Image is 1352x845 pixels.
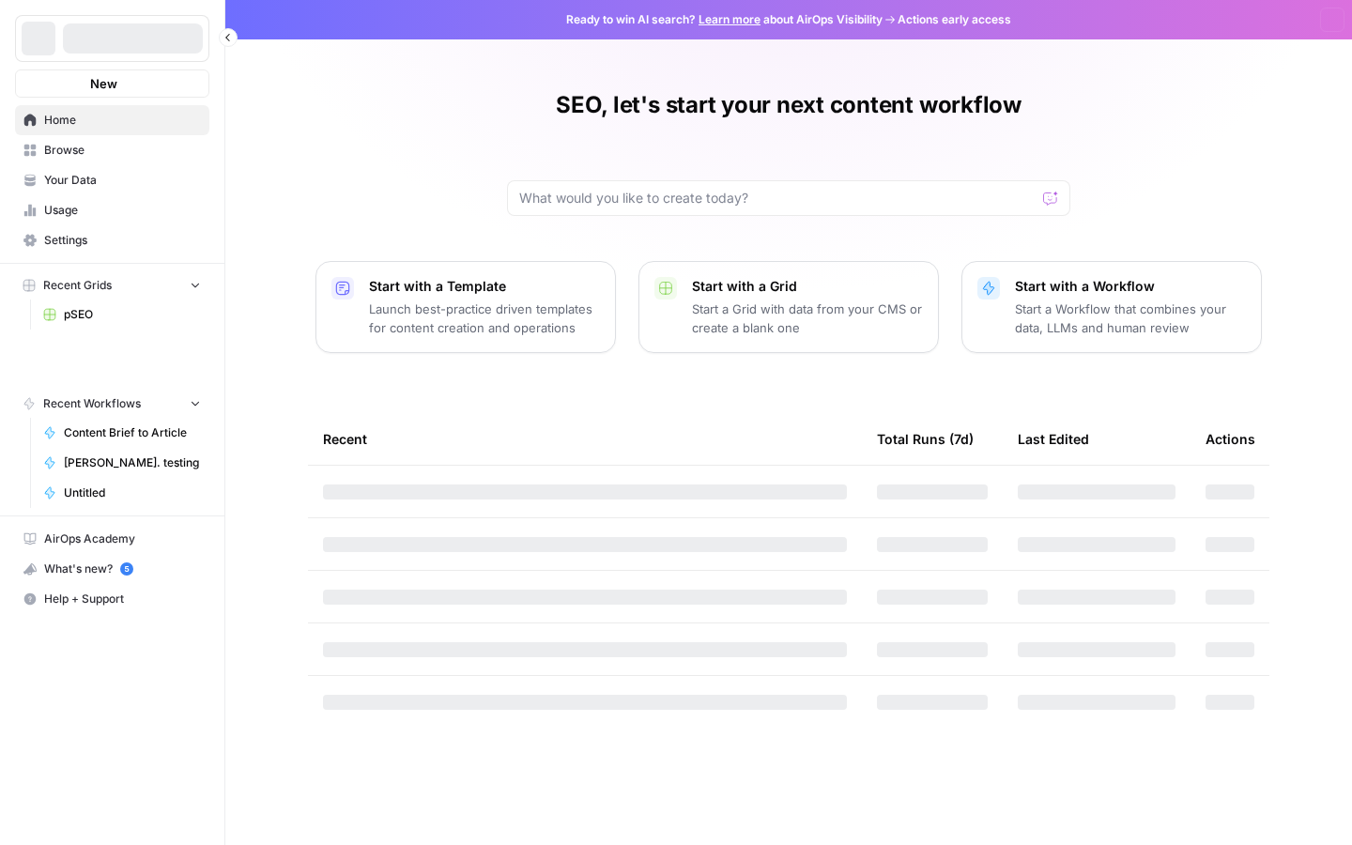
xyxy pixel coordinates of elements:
[1015,277,1246,296] p: Start with a Workflow
[15,584,209,614] button: Help + Support
[15,69,209,98] button: New
[64,424,201,441] span: Content Brief to Article
[15,554,209,584] button: What's new? 5
[961,261,1262,353] button: Start with a WorkflowStart a Workflow that combines your data, LLMs and human review
[35,300,209,330] a: pSEO
[90,74,117,93] span: New
[315,261,616,353] button: Start with a TemplateLaunch best-practice driven templates for content creation and operations
[44,112,201,129] span: Home
[15,390,209,418] button: Recent Workflows
[699,12,760,26] a: Learn more
[64,454,201,471] span: [PERSON_NAME]. testing
[64,484,201,501] span: Untitled
[1015,300,1246,337] p: Start a Workflow that combines your data, LLMs and human review
[1018,413,1089,465] div: Last Edited
[556,90,1022,120] h1: SEO, let's start your next content workflow
[369,277,600,296] p: Start with a Template
[44,591,201,607] span: Help + Support
[692,277,923,296] p: Start with a Grid
[1206,413,1255,465] div: Actions
[35,418,209,448] a: Content Brief to Article
[64,306,201,323] span: pSEO
[35,448,209,478] a: [PERSON_NAME]. testing
[15,271,209,300] button: Recent Grids
[44,202,201,219] span: Usage
[519,189,1036,207] input: What would you like to create today?
[44,142,201,159] span: Browse
[120,562,133,576] a: 5
[15,195,209,225] a: Usage
[15,524,209,554] a: AirOps Academy
[323,413,847,465] div: Recent
[44,232,201,249] span: Settings
[638,261,939,353] button: Start with a GridStart a Grid with data from your CMS or create a blank one
[43,277,112,294] span: Recent Grids
[566,11,883,28] span: Ready to win AI search? about AirOps Visibility
[44,172,201,189] span: Your Data
[16,555,208,583] div: What's new?
[124,564,129,574] text: 5
[15,105,209,135] a: Home
[369,300,600,337] p: Launch best-practice driven templates for content creation and operations
[43,395,141,412] span: Recent Workflows
[44,530,201,547] span: AirOps Academy
[35,478,209,508] a: Untitled
[15,225,209,255] a: Settings
[692,300,923,337] p: Start a Grid with data from your CMS or create a blank one
[877,413,974,465] div: Total Runs (7d)
[898,11,1011,28] span: Actions early access
[15,165,209,195] a: Your Data
[15,135,209,165] a: Browse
